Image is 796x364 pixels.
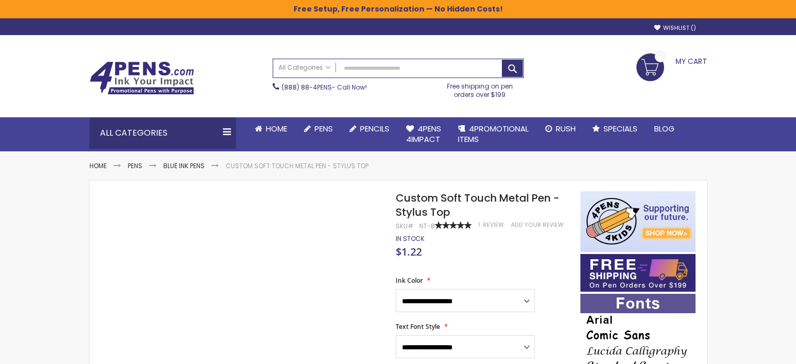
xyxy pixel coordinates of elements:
a: (888) 88-4PENS [282,83,332,92]
span: Pencils [360,123,389,134]
span: Blog [654,123,675,134]
a: Home [89,161,107,170]
a: Specials [584,117,646,140]
a: Blog [646,117,683,140]
span: All Categories [278,63,331,72]
a: Pens [128,161,142,170]
div: Free shipping on pen orders over $199 [436,78,524,99]
span: Text Font Style [396,322,440,331]
a: 1 Review [478,221,506,229]
div: All Categories [89,117,236,149]
span: 1 [478,221,480,229]
a: Pencils [341,117,398,140]
li: Custom Soft Touch Metal Pen - Stylus Top [226,162,368,170]
a: Rush [537,117,584,140]
span: 4Pens 4impact [406,123,441,145]
span: In stock [396,234,424,243]
img: 4Pens Custom Pens and Promotional Products [89,61,194,95]
span: Custom Soft Touch Metal Pen - Stylus Top [396,191,559,219]
span: $1.22 [396,245,422,259]
div: Availability [396,235,424,243]
a: Blue ink Pens [163,161,205,170]
span: Review [483,221,504,229]
div: 100% [435,222,472,229]
span: Ink Color [396,276,423,285]
a: All Categories [273,59,336,76]
span: Pens [315,123,333,134]
span: 4PROMOTIONAL ITEMS [458,123,529,145]
strong: SKU [396,222,415,230]
span: Specials [603,123,637,134]
span: - Call Now! [282,83,367,92]
span: Home [266,123,287,134]
a: Home [246,117,296,140]
a: Wishlist [654,24,696,32]
a: Add Your Review [511,221,564,229]
a: 4PROMOTIONALITEMS [450,117,537,151]
a: Pens [296,117,341,140]
a: 4Pens4impact [398,117,450,151]
img: 4pens 4 kids [580,191,696,252]
div: NT-8 [419,222,435,230]
img: Free shipping on orders over $199 [580,254,696,292]
span: Rush [556,123,576,134]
